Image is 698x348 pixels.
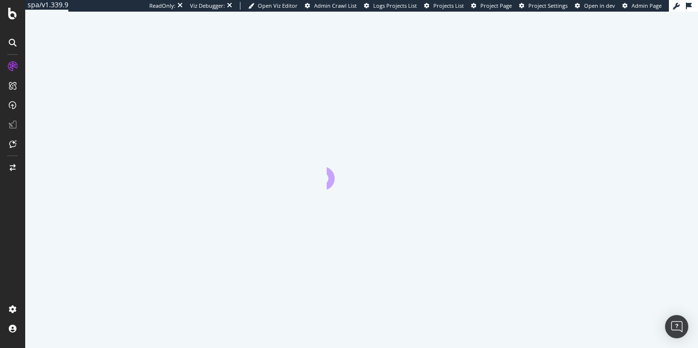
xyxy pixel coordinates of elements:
span: Open Viz Editor [258,2,298,9]
div: animation [327,155,397,190]
a: Admin Page [622,2,662,10]
a: Open in dev [575,2,615,10]
a: Logs Projects List [364,2,417,10]
a: Admin Crawl List [305,2,357,10]
a: Project Page [471,2,512,10]
span: Project Settings [528,2,568,9]
span: Projects List [433,2,464,9]
div: Viz Debugger: [190,2,225,10]
span: Admin Page [632,2,662,9]
span: Project Page [480,2,512,9]
div: ReadOnly: [149,2,175,10]
span: Open in dev [584,2,615,9]
span: Admin Crawl List [314,2,357,9]
a: Open Viz Editor [248,2,298,10]
div: Open Intercom Messenger [665,315,688,338]
a: Project Settings [519,2,568,10]
a: Projects List [424,2,464,10]
span: Logs Projects List [373,2,417,9]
